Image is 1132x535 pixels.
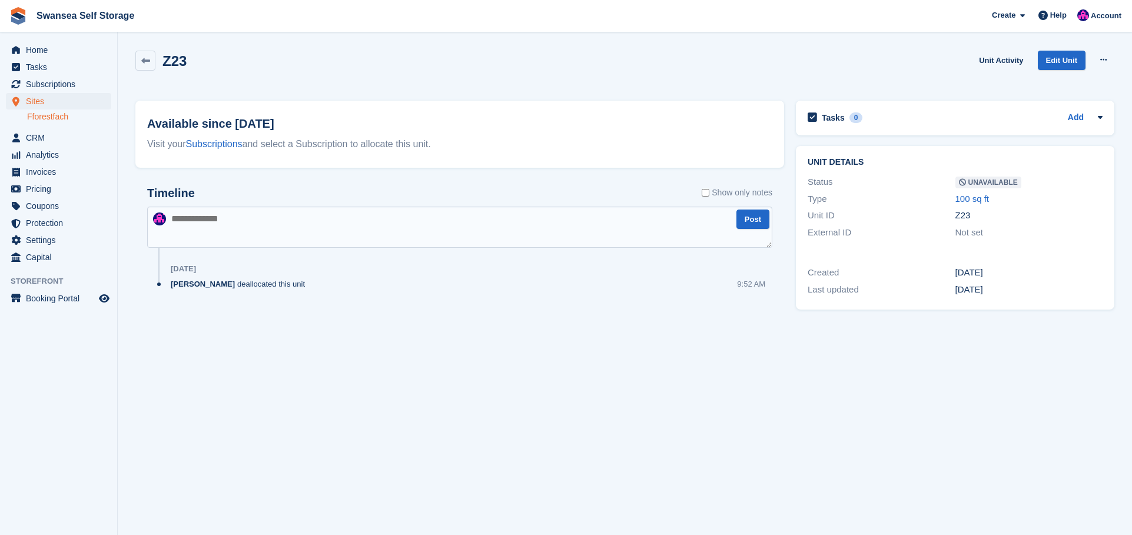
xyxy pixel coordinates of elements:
[27,111,111,122] a: Fforestfach
[147,115,772,132] h2: Available since [DATE]
[6,249,111,265] a: menu
[808,209,955,222] div: Unit ID
[6,147,111,163] a: menu
[6,290,111,307] a: menu
[6,93,111,109] a: menu
[26,249,97,265] span: Capital
[171,264,196,274] div: [DATE]
[955,283,1103,297] div: [DATE]
[6,164,111,180] a: menu
[26,290,97,307] span: Booking Portal
[808,158,1103,167] h2: Unit details
[26,232,97,248] span: Settings
[808,175,955,189] div: Status
[26,164,97,180] span: Invoices
[26,215,97,231] span: Protection
[26,147,97,163] span: Analytics
[6,59,111,75] a: menu
[955,226,1103,240] div: Not set
[736,210,769,229] button: Post
[808,266,955,280] div: Created
[822,112,845,123] h2: Tasks
[26,76,97,92] span: Subscriptions
[808,192,955,206] div: Type
[32,6,139,25] a: Swansea Self Storage
[153,212,166,225] img: Donna Davies
[1068,111,1084,125] a: Add
[9,7,27,25] img: stora-icon-8386f47178a22dfd0bd8f6a31ec36ba5ce8667c1dd55bd0f319d3a0aa187defe.svg
[26,181,97,197] span: Pricing
[1091,10,1121,22] span: Account
[26,129,97,146] span: CRM
[974,51,1028,70] a: Unit Activity
[6,42,111,58] a: menu
[955,194,990,204] a: 100 sq ft
[186,139,243,149] a: Subscriptions
[6,181,111,197] a: menu
[26,42,97,58] span: Home
[955,266,1103,280] div: [DATE]
[171,278,311,290] div: deallocated this unit
[147,187,195,200] h2: Timeline
[171,278,235,290] span: [PERSON_NAME]
[702,187,772,199] label: Show only notes
[147,137,772,151] div: Visit your and select a Subscription to allocate this unit.
[992,9,1015,21] span: Create
[737,278,765,290] div: 9:52 AM
[6,198,111,214] a: menu
[6,129,111,146] a: menu
[6,232,111,248] a: menu
[702,187,709,199] input: Show only notes
[849,112,863,123] div: 0
[808,283,955,297] div: Last updated
[162,53,187,69] h2: Z23
[1050,9,1067,21] span: Help
[6,215,111,231] a: menu
[6,76,111,92] a: menu
[26,93,97,109] span: Sites
[1077,9,1089,21] img: Donna Davies
[26,59,97,75] span: Tasks
[808,226,955,240] div: External ID
[97,291,111,305] a: Preview store
[11,275,117,287] span: Storefront
[955,177,1021,188] span: Unavailable
[1038,51,1085,70] a: Edit Unit
[26,198,97,214] span: Coupons
[955,209,1103,222] div: Z23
